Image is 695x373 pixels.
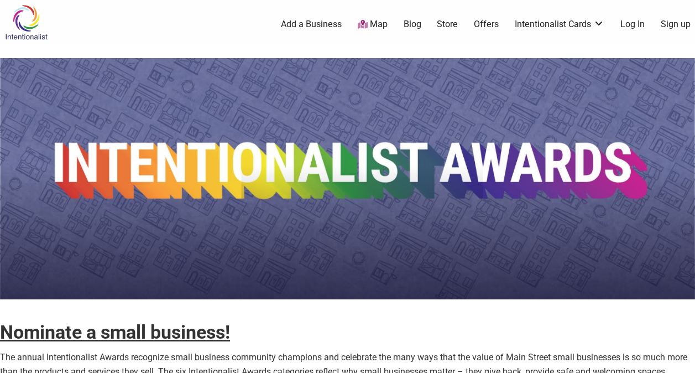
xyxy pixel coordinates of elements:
a: Store [437,18,458,30]
a: Log In [620,18,645,30]
a: Map [358,18,388,31]
a: Intentionalist Cards [515,18,604,30]
a: Offers [474,18,499,30]
a: Blog [404,18,421,30]
a: Add a Business [281,18,342,30]
a: Sign up [661,18,691,30]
